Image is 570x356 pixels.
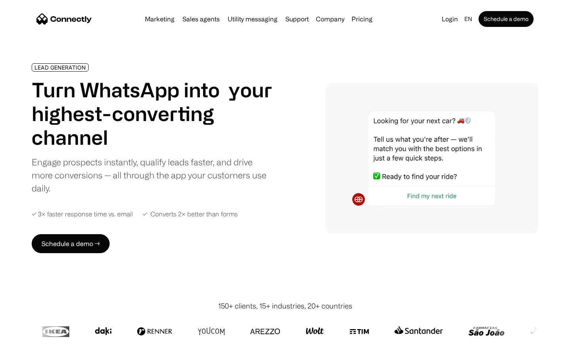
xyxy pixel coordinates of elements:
[142,210,238,218] div: ✓ Converts 2× better than forms
[36,13,92,25] a: home
[8,341,47,353] aside: Language selected: English
[313,13,347,25] div: Company
[464,13,472,25] div: en
[142,16,178,22] a: Marketing
[282,16,312,22] a: Support
[34,64,86,70] div: LEAD GENERATION
[224,16,281,22] a: Utility messaging
[32,155,272,195] div: Engage prospects instantly, qualify leads faster, and drive more conversions — all through the ap...
[32,78,272,149] h1: Turn WhatsApp into your highest-converting channel
[461,13,477,25] div: en
[479,11,534,27] a: Schedule a demo
[218,301,352,311] div: 150+ clients, 15+ industries, 20+ countries
[32,234,110,253] a: Schedule a demo →
[16,342,47,353] ul: Language list
[32,210,133,218] div: ✓ 3× faster response time vs. email
[179,16,223,22] a: Sales agents
[316,13,344,25] div: Company
[348,16,376,22] a: Pricing
[439,13,461,25] a: Login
